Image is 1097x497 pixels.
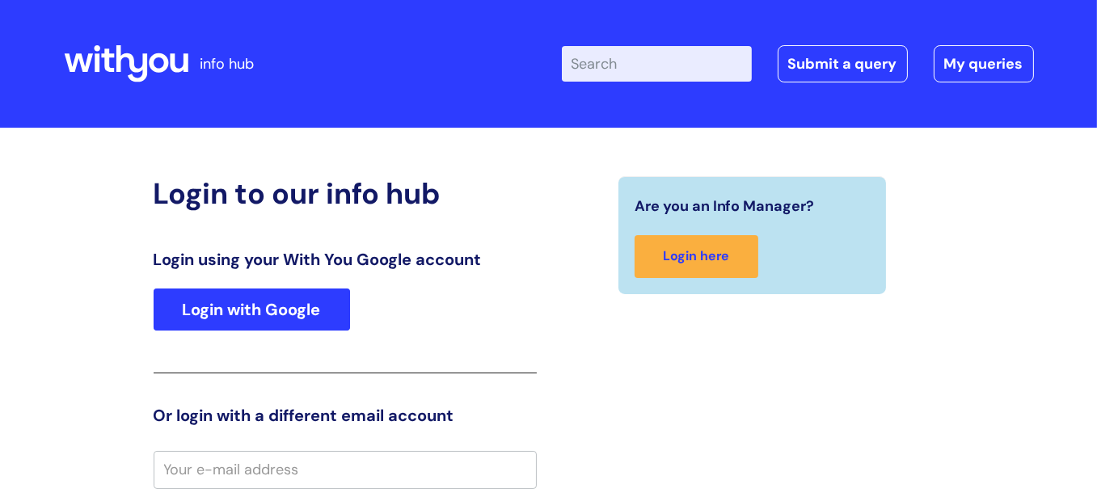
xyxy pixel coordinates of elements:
h3: Or login with a different email account [154,406,537,425]
h3: Login using your With You Google account [154,250,537,269]
span: Are you an Info Manager? [635,193,815,219]
a: Submit a query [778,45,908,82]
a: My queries [934,45,1034,82]
a: Login here [635,235,758,278]
input: Your e-mail address [154,451,537,488]
a: Login with Google [154,289,350,331]
p: info hub [200,51,255,77]
input: Search [562,46,752,82]
h2: Login to our info hub [154,176,537,211]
